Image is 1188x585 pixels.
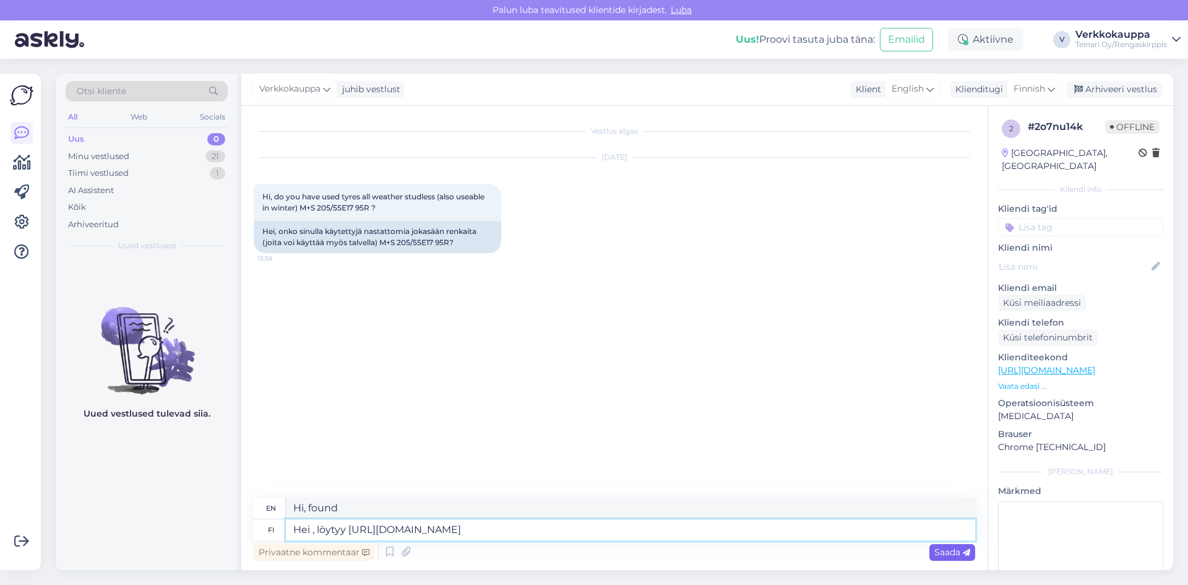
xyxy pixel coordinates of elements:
[1053,31,1070,48] div: V
[998,316,1163,329] p: Kliendi telefon
[128,109,150,125] div: Web
[254,126,975,137] div: Vestlus algas
[210,167,225,180] div: 1
[892,82,924,96] span: English
[118,240,176,251] span: Uued vestlused
[998,295,1086,311] div: Küsi meiliaadressi
[10,84,33,107] img: Askly Logo
[1075,40,1167,50] div: Teinari Oy/Rengaskirppis
[880,28,933,51] button: Emailid
[68,219,119,231] div: Arhiveeritud
[998,329,1098,346] div: Küsi telefoninumbrit
[1014,82,1045,96] span: Finnish
[77,85,126,98] span: Otsi kliente
[998,351,1163,364] p: Klienditeekond
[1105,120,1160,134] span: Offline
[998,282,1163,295] p: Kliendi email
[950,83,1003,96] div: Klienditugi
[1067,81,1162,98] div: Arhiveeri vestlus
[286,498,975,519] textarea: Hi, found
[667,4,695,15] span: Luba
[934,547,970,558] span: Saada
[197,109,228,125] div: Socials
[337,83,400,96] div: juhib vestlust
[56,285,238,396] img: No chats
[998,428,1163,441] p: Brauser
[262,192,486,212] span: Hi, do you have used tyres all weather studless (also useable in winter) M+S 205/55E17 95R ?
[254,544,374,561] div: Privaatne kommentaar
[948,28,1023,51] div: Aktiivne
[84,407,210,420] p: Uued vestlused tulevad siia.
[259,82,321,96] span: Verkkokauppa
[998,410,1163,423] p: [MEDICAL_DATA]
[68,133,84,145] div: Uus
[266,498,276,519] div: en
[1075,30,1181,50] a: VerkkokauppaTeinari Oy/Rengaskirppis
[68,150,129,163] div: Minu vestlused
[998,218,1163,236] input: Lisa tag
[851,83,881,96] div: Klient
[207,133,225,145] div: 0
[998,202,1163,215] p: Kliendi tag'id
[254,152,975,163] div: [DATE]
[998,184,1163,195] div: Kliendi info
[254,221,501,253] div: Hei, onko sinulla käytettyjä nastattomia jokasään renkaita (joita voi käyttää myös talvella) M+S ...
[205,150,225,163] div: 21
[1028,119,1105,134] div: # 2o7nu14k
[736,33,759,45] b: Uus!
[257,254,304,263] span: 15:58
[286,519,975,540] textarea: Hei , löytyy [URL][DOMAIN_NAME]
[736,32,875,47] div: Proovi tasuta juba täna:
[1075,30,1167,40] div: Verkkokauppa
[998,466,1163,477] div: [PERSON_NAME]
[999,260,1149,274] input: Lisa nimi
[998,365,1095,376] a: [URL][DOMAIN_NAME]
[1009,124,1014,133] span: 2
[998,485,1163,498] p: Märkmed
[998,441,1163,454] p: Chrome [TECHNICAL_ID]
[68,184,114,197] div: AI Assistent
[66,109,80,125] div: All
[68,167,129,180] div: Tiimi vestlused
[1002,147,1138,173] div: [GEOGRAPHIC_DATA], [GEOGRAPHIC_DATA]
[998,241,1163,254] p: Kliendi nimi
[998,381,1163,392] p: Vaata edasi ...
[268,519,274,540] div: fi
[68,201,86,214] div: Kõik
[998,397,1163,410] p: Operatsioonisüsteem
